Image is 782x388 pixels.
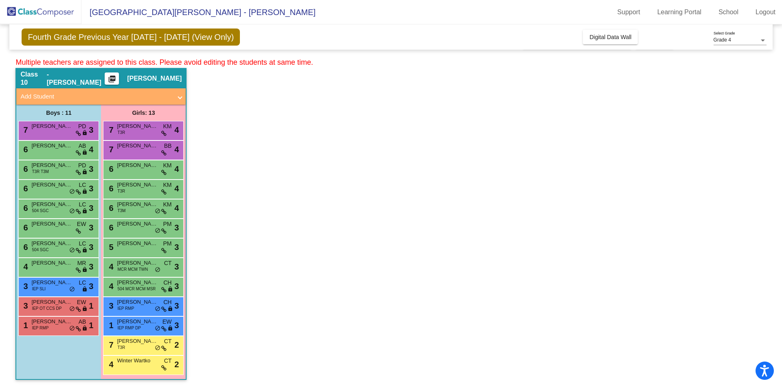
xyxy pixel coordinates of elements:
span: 7 [107,125,113,134]
span: do_not_disturb_alt [69,247,75,254]
span: 3 [107,301,113,310]
span: 504 SGC [32,208,48,214]
a: Logout [749,6,782,19]
span: do_not_disturb_alt [69,306,75,312]
span: do_not_disturb_alt [155,208,160,215]
span: Grade 4 [714,37,731,43]
mat-icon: picture_as_pdf [107,75,117,86]
span: [PERSON_NAME] [117,298,158,306]
span: [PERSON_NAME] [117,220,158,228]
span: [PERSON_NAME] [117,337,158,345]
a: Support [611,6,647,19]
span: 6 [21,204,28,213]
span: LC [79,181,86,189]
span: 4 [174,143,179,156]
span: [PERSON_NAME] [117,278,158,287]
span: IEP OT CCS DP [32,305,62,311]
span: [PERSON_NAME] [117,181,158,189]
span: [PERSON_NAME] [117,200,158,208]
span: Digital Data Wall [589,34,631,40]
span: Winter Wartko [117,357,158,365]
span: [PERSON_NAME] [31,200,72,208]
button: Print Students Details [105,72,119,85]
span: 3 [89,202,93,214]
span: 3 [174,261,179,273]
div: Girls: 13 [101,105,186,121]
span: [PERSON_NAME] [117,318,158,326]
span: 6 [107,164,113,173]
span: [PERSON_NAME] [31,318,72,326]
span: T3R [117,344,125,351]
span: KM [163,181,171,189]
span: MCR MCM TWN [117,266,148,272]
span: EW [77,298,86,307]
span: lock [82,286,88,293]
span: 3 [89,221,93,234]
span: [PERSON_NAME] [117,239,158,248]
span: [PERSON_NAME] [117,161,158,169]
span: KM [163,200,171,209]
span: IEP RMP DP [117,325,141,331]
span: 7 [107,145,113,154]
span: T3R [117,129,125,136]
span: lock [167,286,173,293]
span: do_not_disturb_alt [155,345,160,351]
span: lock [82,149,88,156]
span: AB [79,318,86,326]
span: 6 [107,204,113,213]
span: KM [163,161,171,170]
span: T3R [117,188,125,194]
span: do_not_disturb_alt [155,267,160,273]
mat-expansion-panel-header: Add Student [16,88,186,105]
span: lock [82,189,88,195]
span: 3 [21,301,28,310]
span: lock [82,325,88,332]
span: CT [164,259,172,267]
span: [PERSON_NAME] [117,122,158,130]
span: 6 [107,223,113,232]
span: 3 [89,241,93,253]
span: Multiple teachers are assigned to this class. Please avoid editing the students at same time. [15,58,313,66]
span: [PERSON_NAME] [31,298,72,306]
mat-panel-title: Add Student [20,92,172,101]
span: 504 MCR MCM MSR [117,286,156,292]
span: 3 [174,300,179,312]
span: lock [167,325,173,332]
span: CT [164,357,172,365]
span: PD [78,122,86,131]
span: 7 [21,125,28,134]
span: 504 SGC [32,247,48,253]
span: 6 [21,223,28,232]
span: PM [163,220,171,228]
span: [PERSON_NAME] [31,278,72,287]
span: KM [163,122,171,131]
span: CH [163,298,171,307]
span: LC [79,200,86,209]
span: do_not_disturb_alt [69,189,75,195]
span: 1 [107,321,113,330]
span: 3 [89,163,93,175]
span: [PERSON_NAME] [31,181,72,189]
span: 4 [174,124,179,136]
span: LC [79,278,86,287]
span: - [PERSON_NAME] [47,70,105,87]
span: 3 [174,319,179,331]
span: 4 [107,360,113,369]
span: 3 [174,221,179,234]
a: Learning Portal [651,6,708,19]
span: do_not_disturb_alt [155,306,160,312]
span: 4 [107,262,113,271]
span: 6 [21,164,28,173]
span: [PERSON_NAME] [117,259,158,267]
span: [PERSON_NAME] [31,259,72,267]
span: [PERSON_NAME] [31,239,72,248]
span: 3 [89,280,93,292]
span: 4 [174,163,179,175]
span: PM [163,239,171,248]
span: lock [82,247,88,254]
span: lock [82,130,88,136]
span: do_not_disturb_alt [155,325,160,332]
span: [PERSON_NAME] [31,142,72,150]
span: 1 [89,300,93,312]
span: T3M [117,208,125,214]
